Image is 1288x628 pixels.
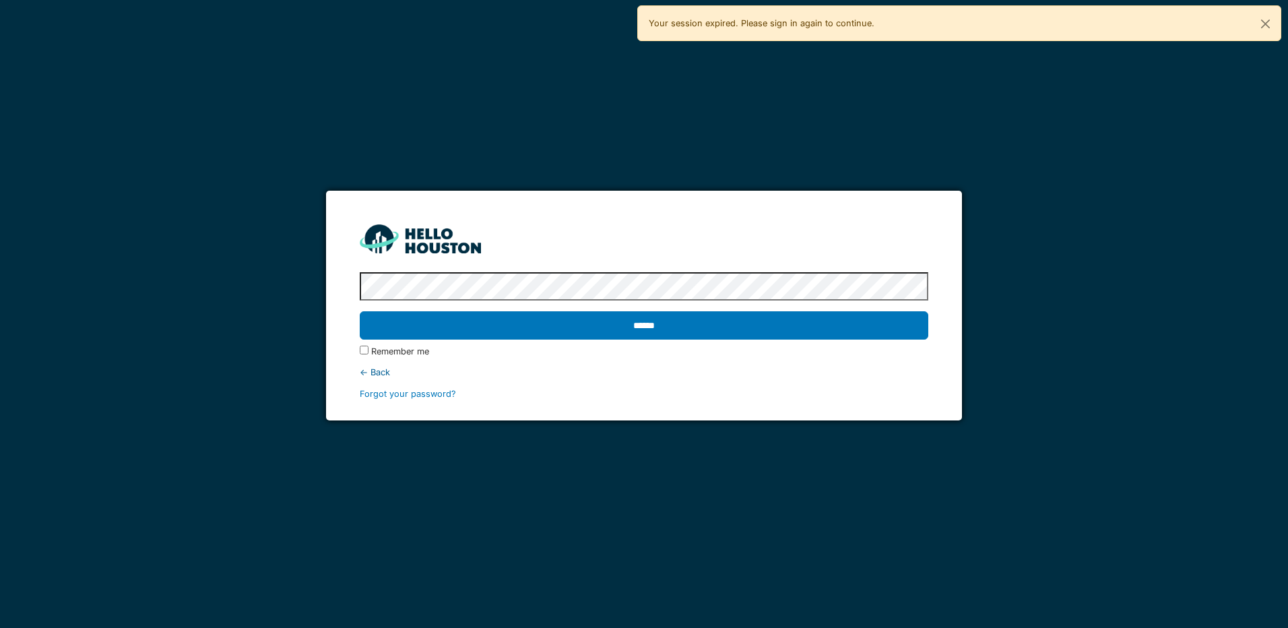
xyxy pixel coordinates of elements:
div: ← Back [360,366,928,379]
img: HH_line-BYnF2_Hg.png [360,224,481,253]
a: Forgot your password? [360,389,456,399]
div: Your session expired. Please sign in again to continue. [637,5,1281,41]
label: Remember me [371,345,429,358]
button: Close [1250,6,1281,42]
